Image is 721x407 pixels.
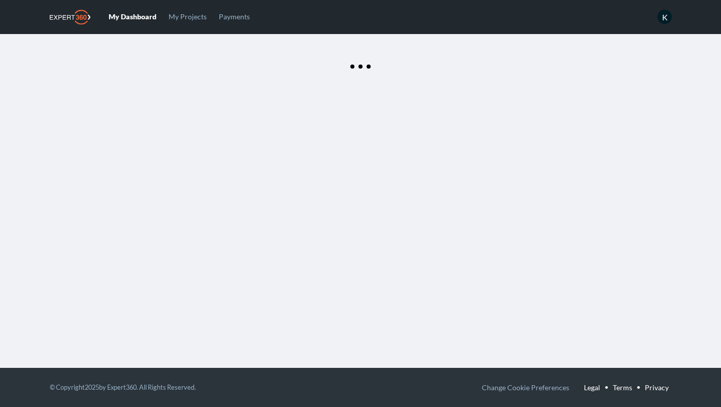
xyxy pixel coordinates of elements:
small: © Copyright 2025 by Expert360. All Rights Reserved. [50,383,196,391]
a: Privacy [645,381,669,394]
button: Change Cookie Preferences [482,381,569,394]
img: Expert360 [50,10,90,24]
a: Legal [584,381,600,394]
a: Terms [613,381,632,394]
span: K [658,10,672,24]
